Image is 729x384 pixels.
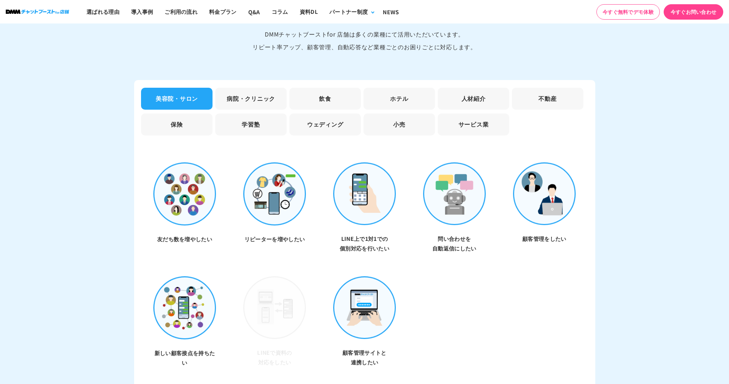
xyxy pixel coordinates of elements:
img: ロゴ [6,10,69,14]
li: 学習塾 [215,114,287,135]
li: 美容院・サロン [141,88,213,110]
h3: LINEで資料の 対応をしたい [243,348,306,367]
li: サービス業 [438,114,509,135]
li: 病院・クリニック [215,88,287,110]
a: 今すぐお問い合わせ [664,4,723,20]
div: パートナー制度 [329,8,368,16]
li: 飲食 [289,88,361,110]
li: 不動産 [512,88,583,110]
h3: リピーターを増やしたい [243,234,306,244]
h3: LINE上で1対1での 個別対応を行いたい [333,234,396,253]
p: DMMチャットブーストfor 店舗は多くの業種にて活用いただいています。 リピート率アップ、顧客管理、自動応答など業種ごとのお困りごとに対応します。 [134,28,595,53]
h3: 新しい顧客接点を持ちたい [153,348,216,367]
h3: 問い合わせを 自動返信にしたい [423,234,486,253]
li: ホテル [364,88,435,110]
li: 小売 [364,114,435,135]
li: 保険 [141,114,213,135]
li: 人材紹介 [438,88,509,110]
h3: 友だち数を増やしたい [153,234,216,244]
h3: 顧客管理サイトと 連携したい [333,348,396,367]
h3: 顧客管理をしたい [513,234,576,244]
a: 今すぐ無料でデモ体験 [596,4,660,20]
li: ウェディング [289,114,361,135]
